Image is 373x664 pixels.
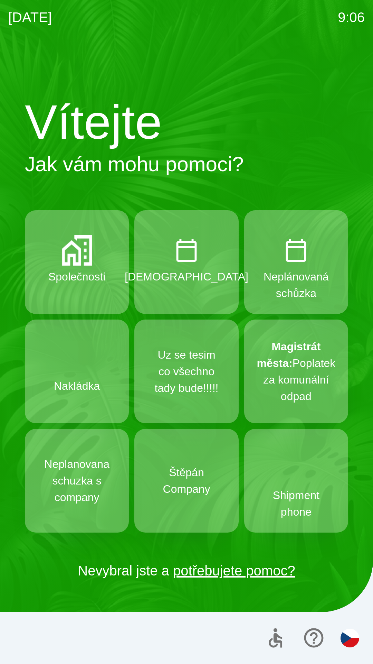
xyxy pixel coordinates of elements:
p: Uz se tesim co všechno tady bude!!!!! [151,347,222,396]
img: Logo [25,48,348,82]
strong: Magistrát města: [257,340,321,369]
button: Uz se tesim co všechno tady bude!!!!! [134,320,238,423]
button: Neplánovaná schůzka [244,210,348,314]
p: 9:06 [338,7,365,28]
img: b5394f95-fd73-4be2-8924-4a6a9c1148a1.svg [62,344,92,375]
img: CalendarTodayOutlined.png [171,235,202,266]
button: [DEMOGRAPHIC_DATA] [134,210,238,314]
p: [DATE] [8,7,52,28]
img: companies.png [62,235,92,266]
p: Společnosti [48,268,105,285]
button: Společnosti [25,210,129,314]
button: Nakládka [25,320,129,423]
p: Nevybral jste a [25,560,348,581]
p: Poplatek za komunální odpad [257,338,335,405]
h1: Vítejte [25,93,348,151]
p: Štěpán Company [151,464,222,497]
p: Neplánovaná schůzka [261,268,332,302]
a: potřebujete pomoc? [173,563,295,578]
img: 60528429-cdbf-4940-ada0-f4587f3d38d7.png [281,235,311,266]
button: Shipment phone [244,429,348,533]
img: cs flag [341,629,359,647]
h2: Jak vám mohu pomoci? [25,151,348,177]
button: Štěpán Company [134,429,238,533]
p: [DEMOGRAPHIC_DATA] [125,268,248,285]
p: Nakládka [54,378,100,394]
button: Neplanovana schuzka s company [25,429,129,533]
p: Neplanovana schuzka s company [41,456,112,506]
button: Magistrát města:Poplatek za komunální odpad [244,320,348,423]
p: Shipment phone [261,487,332,520]
img: 8855f547-274d-45fa-b366-99447773212d.svg [281,454,311,484]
